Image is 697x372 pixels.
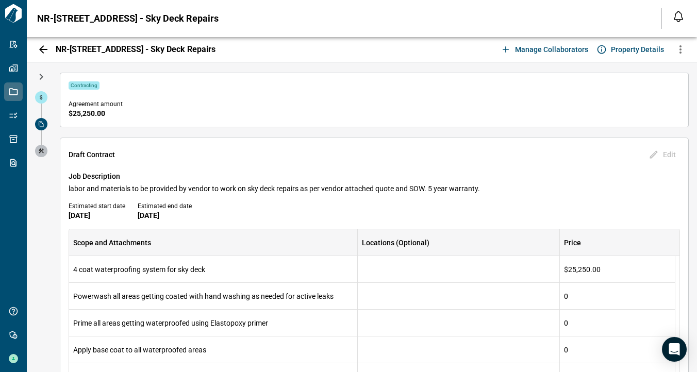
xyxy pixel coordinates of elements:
[73,265,205,274] span: 4 coat waterproofing system for sky deck
[670,8,687,25] button: Open notification feed
[358,229,560,256] div: Locations (Optional)
[69,100,680,108] span: Agreement amount
[73,319,268,327] span: Prime all areas getting waterproofed using Elastopoxy primer
[611,44,664,55] span: Property Details
[564,264,601,275] span: $25,250.00
[560,229,675,256] div: Price
[73,229,151,256] div: Scope and Attachments
[69,183,680,194] span: labor and materials to be provided by vendor to work on sky deck repairs as per vendor attached q...
[138,210,192,221] span: [DATE]
[73,292,334,300] span: Powerwash all areas getting coated with hand washing as needed for active leaks
[564,345,568,355] span: 0
[564,291,568,301] span: 0
[73,346,206,354] span: Apply base coat to all waterproofed areas
[69,202,125,210] span: Estimated start date
[564,229,581,256] div: Price
[37,13,219,24] span: NR-[STREET_ADDRESS] - Sky Deck Repairs
[670,39,691,60] button: more
[56,44,215,55] span: NR-[STREET_ADDRESS] - Sky Deck Repairs
[362,229,429,256] div: Locations (Optional)
[515,44,588,55] span: Manage collaborators
[594,41,668,58] button: Property Details
[564,318,568,328] span: 0
[138,202,192,210] span: Estimated end date
[69,108,680,119] span: $25,250.00
[71,82,97,89] span: Contracting
[499,41,592,58] button: Manage collaborators
[69,210,125,221] span: [DATE]
[69,229,358,256] div: Scope and Attachments
[69,171,680,181] span: Job Description
[69,149,115,160] span: Draft Contract
[662,337,687,362] div: Open Intercom Messenger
